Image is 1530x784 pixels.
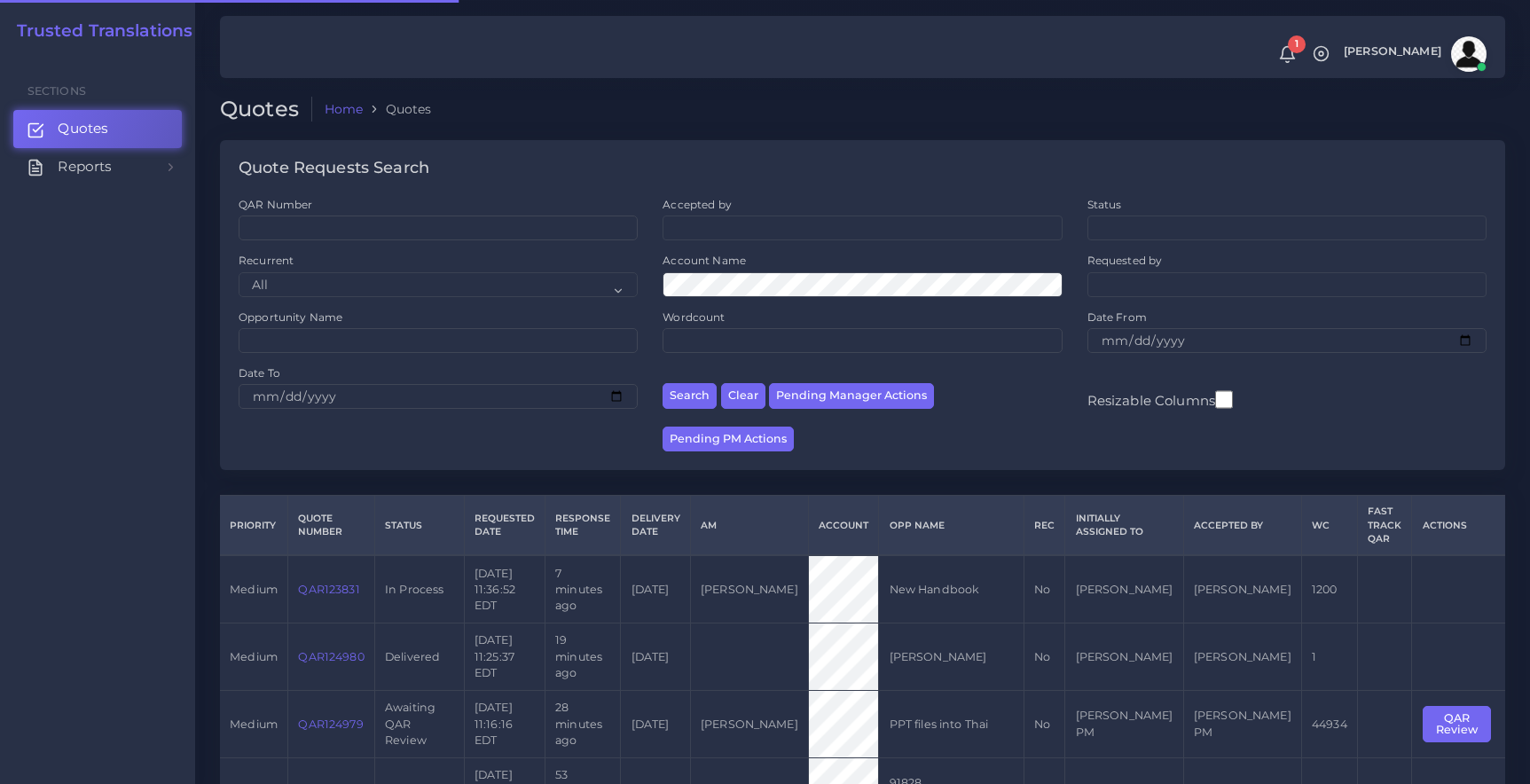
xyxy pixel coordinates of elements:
td: [DATE] [621,555,690,623]
td: [DATE] 11:16:16 EDT [464,691,545,758]
a: QAR124980 [298,650,364,663]
td: [PERSON_NAME] [1065,623,1183,691]
th: Accepted by [1183,496,1301,556]
label: Account Name [663,253,746,268]
th: Fast Track QAR [1357,496,1411,556]
th: Quote Number [288,496,375,556]
td: 44934 [1301,691,1357,758]
a: QAR Review [1423,717,1503,730]
th: Delivery Date [621,496,690,556]
button: QAR Review [1423,706,1491,742]
th: Response Time [545,496,621,556]
td: 28 minutes ago [545,691,621,758]
td: [PERSON_NAME] [1065,555,1183,623]
th: AM [690,496,808,556]
td: [DATE] [621,623,690,691]
button: Search [663,383,717,409]
label: Accepted by [663,197,732,212]
a: [PERSON_NAME]avatar [1335,36,1493,72]
a: Reports [13,148,182,185]
label: Date To [239,365,280,380]
label: Wordcount [663,310,725,325]
a: 1 [1272,45,1303,64]
td: PPT files into Thai [879,691,1024,758]
input: Resizable Columns [1215,388,1233,411]
label: Resizable Columns [1087,388,1233,411]
a: Home [325,100,364,118]
td: [PERSON_NAME] [690,555,808,623]
td: [DATE] 11:36:52 EDT [464,555,545,623]
td: [PERSON_NAME] [879,623,1024,691]
th: Requested Date [464,496,545,556]
td: [DATE] 11:25:37 EDT [464,623,545,691]
span: Reports [58,157,112,176]
th: Status [374,496,464,556]
td: No [1024,691,1065,758]
td: [PERSON_NAME] [1183,623,1301,691]
label: Opportunity Name [239,310,342,325]
td: 19 minutes ago [545,623,621,691]
td: Delivered [374,623,464,691]
label: Recurrent [239,253,294,268]
td: In Process [374,555,464,623]
span: medium [230,650,278,663]
th: Opp Name [879,496,1024,556]
td: No [1024,623,1065,691]
label: Status [1087,197,1122,212]
button: Clear [721,383,765,409]
th: REC [1024,496,1065,556]
span: 1 [1288,35,1306,53]
a: QAR123831 [298,583,359,596]
span: Sections [27,84,86,98]
li: Quotes [363,100,431,118]
button: Pending PM Actions [663,427,794,452]
td: New Handbook [879,555,1024,623]
td: [PERSON_NAME] [1183,555,1301,623]
th: Initially Assigned to [1065,496,1183,556]
button: Pending Manager Actions [769,383,934,409]
th: Priority [220,496,288,556]
td: 1200 [1301,555,1357,623]
img: avatar [1451,36,1487,72]
label: Requested by [1087,253,1163,268]
td: 7 minutes ago [545,555,621,623]
span: medium [230,583,278,596]
td: [PERSON_NAME] [690,691,808,758]
td: Awaiting QAR Review [374,691,464,758]
h2: Quotes [220,97,312,122]
td: [PERSON_NAME] PM [1065,691,1183,758]
label: QAR Number [239,197,312,212]
span: [PERSON_NAME] [1344,46,1441,58]
td: [PERSON_NAME] PM [1183,691,1301,758]
th: WC [1301,496,1357,556]
h4: Quote Requests Search [239,159,429,178]
th: Actions [1412,496,1513,556]
td: 1 [1301,623,1357,691]
label: Date From [1087,310,1147,325]
span: medium [230,717,278,731]
span: Quotes [58,119,108,138]
a: Trusted Translations [4,21,193,42]
a: Quotes [13,110,182,147]
td: No [1024,555,1065,623]
a: QAR124979 [298,717,363,731]
td: [DATE] [621,691,690,758]
th: Account [808,496,878,556]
